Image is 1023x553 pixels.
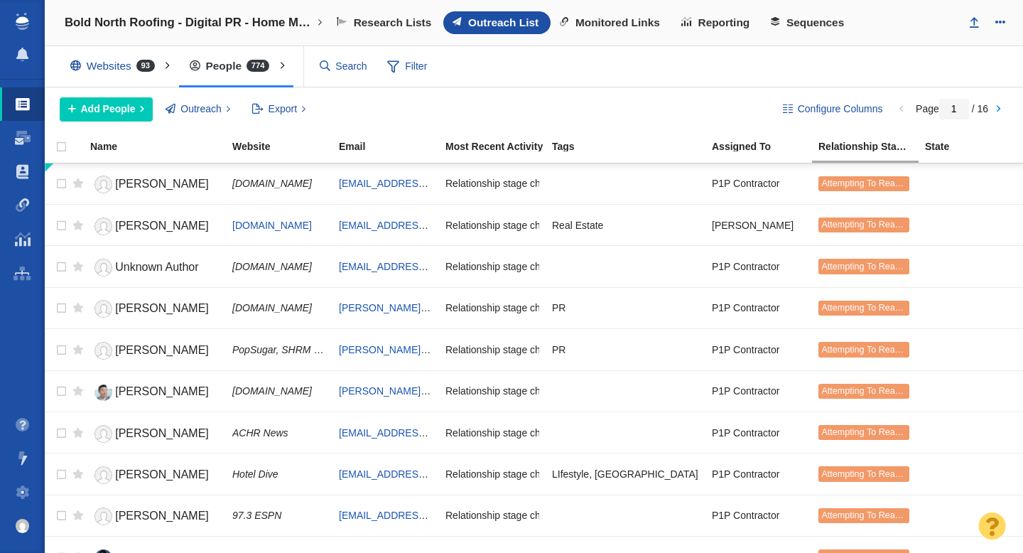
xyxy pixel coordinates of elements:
[812,287,919,328] td: Attempting To Reach (1 try)
[339,385,589,397] a: [PERSON_NAME][EMAIL_ADDRESS][DOMAIN_NAME]
[244,97,314,122] button: Export
[445,141,551,151] div: Most Recent Activity
[821,303,930,313] span: Attempting To Reach (1 try)
[445,177,724,190] span: Relationship stage changed to: Attempting To Reach, 1 Attempt
[712,168,806,199] div: P1P Contractor
[232,427,288,439] span: ACHR News
[115,178,209,190] span: [PERSON_NAME]
[798,102,883,117] span: Configure Columns
[115,220,209,232] span: [PERSON_NAME]
[90,338,220,363] a: [PERSON_NAME]
[712,141,817,151] div: Assigned To
[115,344,209,356] span: [PERSON_NAME]
[16,519,30,533] img: 8a21b1a12a7554901d364e890baed237
[812,453,919,495] td: Attempting To Reach (1 try)
[812,204,919,245] td: Attempting To Reach (1 try)
[339,344,671,355] a: [PERSON_NAME][EMAIL_ADDRESS][PERSON_NAME][DOMAIN_NAME]
[821,220,930,230] span: Attempting To Reach (1 try)
[916,103,988,114] span: Page / 16
[232,385,312,397] span: [DOMAIN_NAME]
[818,141,924,154] a: Relationship Stage
[339,510,507,521] a: [EMAIL_ADDRESS][DOMAIN_NAME]
[712,417,806,448] div: P1P Contractor
[232,178,312,189] span: [DOMAIN_NAME]
[821,178,930,188] span: Attempting To Reach (1 try)
[762,11,856,34] a: Sequences
[812,246,919,287] td: Attempting To Reach (1 try)
[812,495,919,536] td: Attempting To Reach (1 try)
[90,504,220,529] a: [PERSON_NAME]
[445,509,724,522] span: Relationship stage changed to: Attempting To Reach, 1 Attempt
[379,53,435,80] span: Filter
[90,380,220,404] a: [PERSON_NAME]
[60,50,172,82] div: Websites
[552,343,565,356] span: PR
[821,262,930,272] span: Attempting To Reach (1 try)
[812,412,919,453] td: Attempting To Reach (1 try)
[232,344,356,355] span: PopSugar, SHRM HR News
[821,345,930,355] span: Attempting To Reach (1 try)
[232,468,278,480] span: Hotel Dive
[552,301,565,314] span: PR
[445,385,724,397] span: Relationship stage changed to: Attempting To Reach, 1 Attempt
[786,16,844,29] span: Sequences
[65,16,313,30] h4: Bold North Roofing - Digital PR - Home Maintenance [MEDICAL_DATA]: A Growing Crisis Among Homeowners
[90,141,231,151] div: Name
[232,220,312,231] a: [DOMAIN_NAME]
[339,261,507,272] a: [EMAIL_ADDRESS][DOMAIN_NAME]
[575,16,660,29] span: Monitored Links
[812,329,919,370] td: Attempting To Reach (1 try)
[354,16,432,29] span: Research Lists
[443,11,551,34] a: Outreach List
[445,219,724,232] span: Relationship stage changed to: Attempting To Reach, 1 Attempt
[90,422,220,446] a: [PERSON_NAME]
[339,220,507,231] a: [EMAIL_ADDRESS][DOMAIN_NAME]
[339,141,444,154] a: Email
[821,427,930,437] span: Attempting To Reach (1 try)
[712,293,806,323] div: P1P Contractor
[339,302,589,313] a: [PERSON_NAME][EMAIL_ADDRESS][DOMAIN_NAME]
[812,163,919,205] td: Attempting To Reach (1 try)
[115,427,209,439] span: [PERSON_NAME]
[90,463,220,488] a: [PERSON_NAME]
[821,469,930,479] span: Attempting To Reach (1 try)
[812,370,919,412] td: Attempting To Reach (1 try)
[339,178,507,189] a: [EMAIL_ADDRESS][DOMAIN_NAME]
[818,141,924,151] div: Relationship Stage
[445,426,724,439] span: Relationship stage changed to: Attempting To Reach, 1 Attempt
[60,97,153,122] button: Add People
[232,261,312,272] span: [DOMAIN_NAME]
[115,468,209,480] span: [PERSON_NAME]
[136,60,155,72] span: 93
[90,141,231,154] a: Name
[712,141,817,154] a: Assigned To
[445,260,724,273] span: Relationship stage changed to: Attempting To Reach, 1 Attempt
[180,102,222,117] span: Outreach
[468,16,538,29] span: Outreach List
[672,11,762,34] a: Reporting
[314,54,374,79] input: Search
[712,334,806,365] div: P1P Contractor
[339,141,444,151] div: Email
[445,343,724,356] span: Relationship stage changed to: Attempting To Reach, 1 Attempt
[712,500,806,531] div: P1P Contractor
[821,510,930,520] span: Attempting To Reach (1 try)
[552,141,710,154] a: Tags
[698,16,750,29] span: Reporting
[712,376,806,407] div: P1P Contractor
[821,386,930,396] span: Attempting To Reach (1 try)
[712,458,806,489] div: P1P Contractor
[81,102,136,117] span: Add People
[269,102,297,117] span: Export
[339,427,507,439] a: [EMAIL_ADDRESS][DOMAIN_NAME]
[712,210,806,240] div: [PERSON_NAME]
[774,97,891,122] button: Configure Columns
[232,141,337,151] div: Website
[445,301,724,314] span: Relationship stage changed to: Attempting To Reach, 1 Attempt
[232,141,337,154] a: Website
[712,251,806,281] div: P1P Contractor
[115,302,209,314] span: [PERSON_NAME]
[90,214,220,239] a: [PERSON_NAME]
[158,97,239,122] button: Outreach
